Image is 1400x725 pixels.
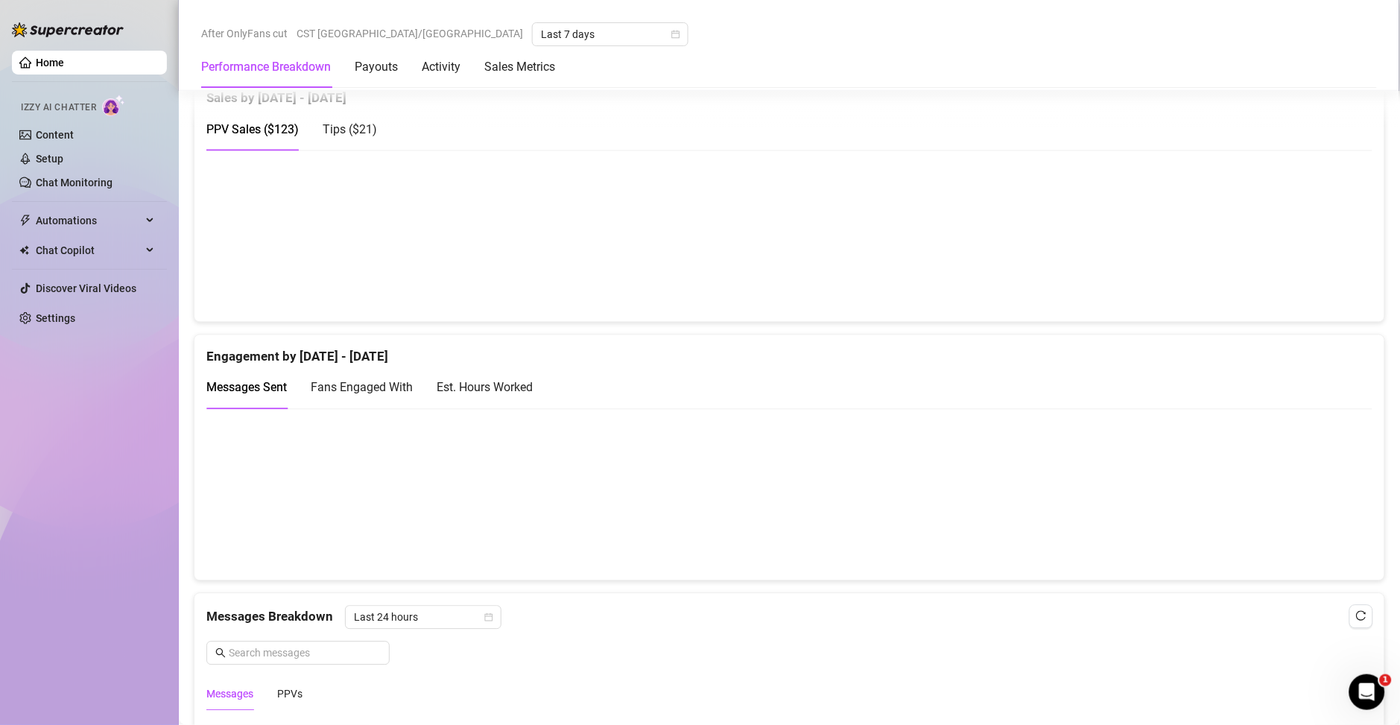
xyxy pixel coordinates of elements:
[206,335,1372,367] div: Engagement by [DATE] - [DATE]
[422,58,460,76] div: Activity
[215,648,226,659] span: search
[36,153,63,165] a: Setup
[1380,674,1392,686] span: 1
[36,129,74,141] a: Content
[19,245,29,256] img: Chat Copilot
[437,379,533,397] div: Est. Hours Worked
[311,381,413,395] span: Fans Engaged With
[206,381,287,395] span: Messages Sent
[36,209,142,232] span: Automations
[36,57,64,69] a: Home
[323,123,377,137] span: Tips ( $21 )
[102,95,125,116] img: AI Chatter
[206,686,253,703] div: Messages
[484,613,493,622] span: calendar
[206,123,299,137] span: PPV Sales ( $123 )
[206,606,1372,630] div: Messages Breakdown
[541,23,680,45] span: Last 7 days
[671,30,680,39] span: calendar
[1356,611,1366,621] span: reload
[277,686,303,703] div: PPVs
[206,77,1372,109] div: Sales by [DATE] - [DATE]
[1349,674,1385,710] iframe: Intercom live chat
[36,177,113,189] a: Chat Monitoring
[355,58,398,76] div: Payouts
[297,22,523,45] span: CST [GEOGRAPHIC_DATA]/[GEOGRAPHIC_DATA]
[484,58,555,76] div: Sales Metrics
[19,215,31,227] span: thunderbolt
[229,645,381,662] input: Search messages
[12,22,124,37] img: logo-BBDzfeDw.svg
[36,312,75,324] a: Settings
[201,58,331,76] div: Performance Breakdown
[21,101,96,115] span: Izzy AI Chatter
[201,22,288,45] span: After OnlyFans cut
[354,607,492,629] span: Last 24 hours
[36,282,136,294] a: Discover Viral Videos
[36,238,142,262] span: Chat Copilot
